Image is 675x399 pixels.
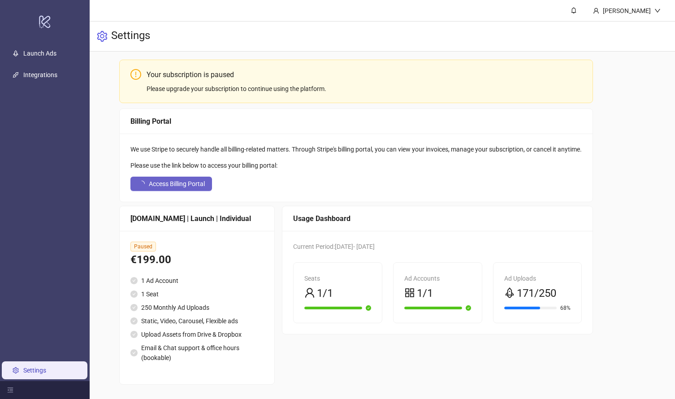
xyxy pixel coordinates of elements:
[466,305,471,311] span: check-circle
[317,285,333,302] span: 1/1
[130,277,138,284] span: check-circle
[130,144,582,154] div: We use Stripe to securely handle all billing-related matters. Through Stripe's billing portal, yo...
[504,273,571,283] div: Ad Uploads
[7,387,13,393] span: menu-fold
[293,213,582,224] div: Usage Dashboard
[130,252,264,269] div: €199.00
[593,8,599,14] span: user
[560,305,571,311] span: 68%
[130,349,138,356] span: check-circle
[130,213,264,224] div: [DOMAIN_NAME] | Launch | Individual
[130,291,138,298] span: check-circle
[304,273,371,283] div: Seats
[130,330,264,339] li: Upload Assets from Drive & Dropbox
[130,304,138,311] span: check-circle
[404,287,415,298] span: appstore
[304,287,315,298] span: user
[599,6,654,16] div: [PERSON_NAME]
[130,116,582,127] div: Billing Portal
[23,71,57,78] a: Integrations
[130,160,582,170] div: Please use the link below to access your billing portal:
[97,31,108,42] span: setting
[111,29,150,44] h3: Settings
[130,303,264,312] li: 250 Monthly Ad Uploads
[130,331,138,338] span: check-circle
[130,317,138,325] span: check-circle
[571,7,577,13] span: bell
[147,84,582,94] div: Please upgrade your subscription to continue using the platform.
[130,276,264,286] li: 1 Ad Account
[417,285,433,302] span: 1/1
[23,367,46,374] a: Settings
[138,180,145,187] span: loading
[293,243,375,250] span: Current Period: [DATE] - [DATE]
[504,287,515,298] span: rocket
[147,69,582,80] div: Your subscription is paused
[654,8,661,14] span: down
[130,177,212,191] button: Access Billing Portal
[517,285,556,302] span: 171/250
[130,242,156,252] span: Paused
[366,305,371,311] span: check-circle
[130,316,264,326] li: Static, Video, Carousel, Flexible ads
[130,343,264,363] li: Email & Chat support & office hours (bookable)
[130,69,141,80] span: exclamation-circle
[404,273,471,283] div: Ad Accounts
[130,289,264,299] li: 1 Seat
[23,50,56,57] a: Launch Ads
[149,180,205,187] span: Access Billing Portal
